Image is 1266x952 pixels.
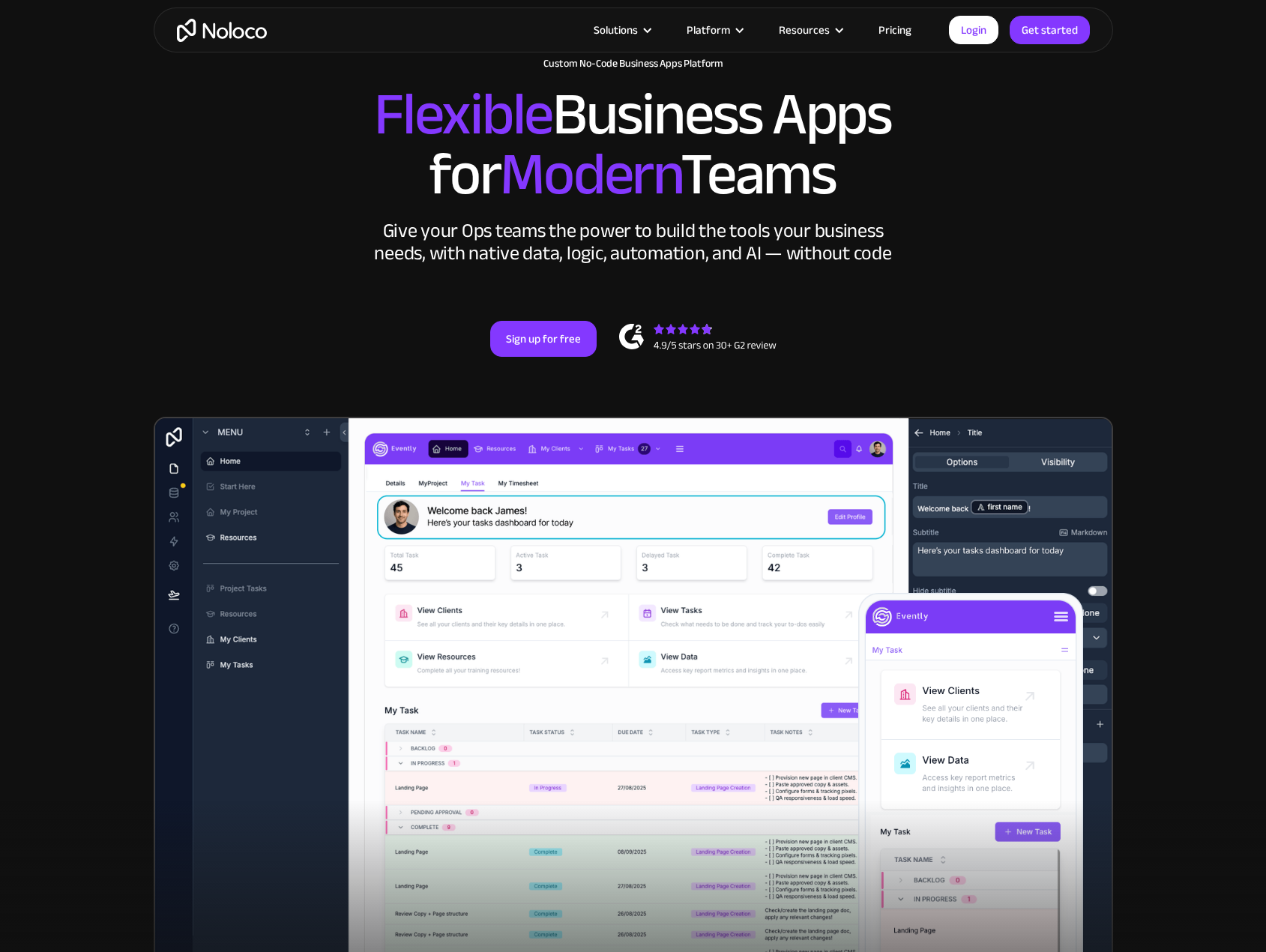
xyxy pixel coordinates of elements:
a: Login [949,16,998,44]
div: Solutions [594,20,638,40]
div: Platform [668,20,760,40]
h2: Business Apps for Teams [169,85,1098,205]
div: Platform [687,20,730,40]
span: Modern [500,118,681,230]
div: Solutions [575,20,668,40]
div: Give your Ops teams the power to build the tools your business needs, with native data, logic, au... [371,220,896,265]
div: Resources [760,20,860,40]
span: Flexible [374,58,552,170]
a: home [177,19,267,42]
div: Resources [779,20,830,40]
a: Pricing [860,20,930,40]
a: Sign up for free [490,321,597,357]
h1: Custom No-Code Business Apps Platform [169,58,1098,70]
a: Get started [1010,16,1090,44]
